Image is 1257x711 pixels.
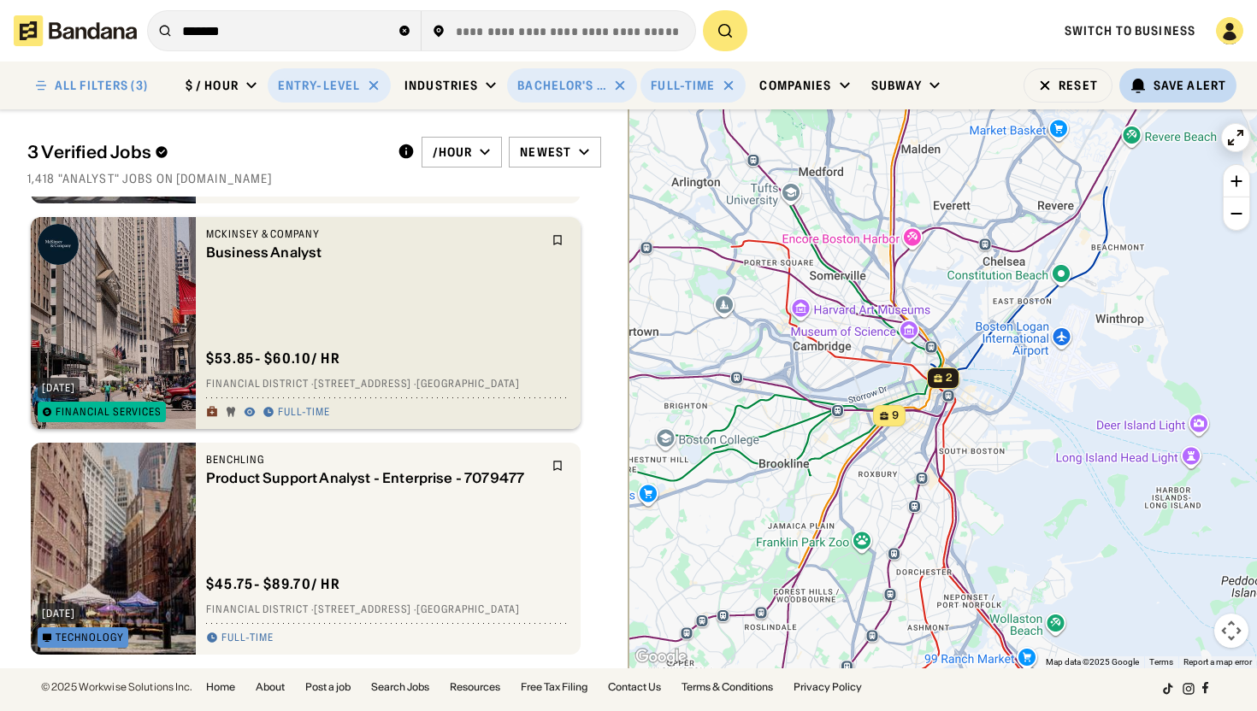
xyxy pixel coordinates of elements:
[946,371,953,385] span: 2
[206,227,541,241] div: McKinsey & Company
[256,682,285,692] a: About
[404,78,478,93] div: Industries
[517,78,606,93] div: Bachelor's Degree
[27,171,601,186] div: 1,418 "analyst" jobs on [DOMAIN_NAME]
[206,603,570,617] div: Financial District · [STREET_ADDRESS] · [GEOGRAPHIC_DATA]
[221,632,274,645] div: Full-time
[206,350,340,367] div: $ 53.85 - $60.10 / hr
[1183,657,1252,667] a: Report a map error
[186,78,239,93] div: $ / hour
[633,646,689,668] a: Open this area in Google Maps (opens a new window)
[1059,79,1098,91] div: Reset
[56,632,124,643] div: Technology
[278,406,330,420] div: Full-time
[892,408,899,423] span: 9
[206,378,570,391] div: Financial District · [STREET_ADDRESS] · [GEOGRAPHIC_DATA]
[1065,23,1195,38] a: Switch to Business
[41,682,192,692] div: © 2025 Workwise Solutions Inc.
[433,144,473,160] div: /hour
[206,682,235,692] a: Home
[278,78,360,93] div: Entry-Level
[633,646,689,668] img: Google
[206,575,340,593] div: $ 45.75 - $89.70 / hr
[38,224,79,265] img: McKinsey & Company logo
[759,78,831,93] div: Companies
[608,682,661,692] a: Contact Us
[27,142,384,162] div: 3 Verified Jobs
[206,470,541,486] div: Product Support Analyst - Enterprise - 7079477
[794,682,862,692] a: Privacy Policy
[871,78,923,93] div: Subway
[305,682,351,692] a: Post a job
[450,682,500,692] a: Resources
[1149,657,1173,667] a: Terms (opens in new tab)
[521,682,587,692] a: Free Tax Filing
[1214,614,1248,648] button: Map camera controls
[55,79,148,91] div: ALL FILTERS (3)
[42,383,75,393] div: [DATE]
[42,608,75,619] div: [DATE]
[520,144,571,160] div: Newest
[14,15,137,46] img: Bandana logotype
[651,78,715,93] div: Full-time
[206,453,541,467] div: Benchling
[27,197,601,668] div: grid
[1154,78,1226,93] div: Save Alert
[371,682,429,692] a: Search Jobs
[56,407,162,417] div: Financial Services
[682,682,773,692] a: Terms & Conditions
[206,244,541,261] div: Business Analyst
[1046,657,1139,667] span: Map data ©2025 Google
